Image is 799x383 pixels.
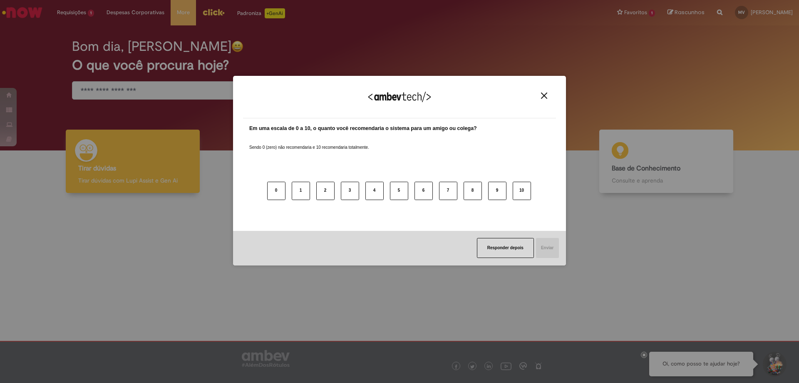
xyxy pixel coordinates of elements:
[365,182,384,200] button: 4
[292,182,310,200] button: 1
[464,182,482,200] button: 8
[414,182,433,200] button: 6
[541,93,547,99] img: Close
[368,92,431,102] img: Logo Ambevtech
[249,135,369,150] label: Sendo 0 (zero) não recomendaria e 10 recomendaria totalmente.
[267,182,285,200] button: 0
[477,238,534,258] button: Responder depois
[439,182,457,200] button: 7
[390,182,408,200] button: 5
[316,182,335,200] button: 2
[341,182,359,200] button: 3
[538,92,550,99] button: Close
[488,182,506,200] button: 9
[513,182,531,200] button: 10
[249,125,477,133] label: Em uma escala de 0 a 10, o quanto você recomendaria o sistema para um amigo ou colega?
